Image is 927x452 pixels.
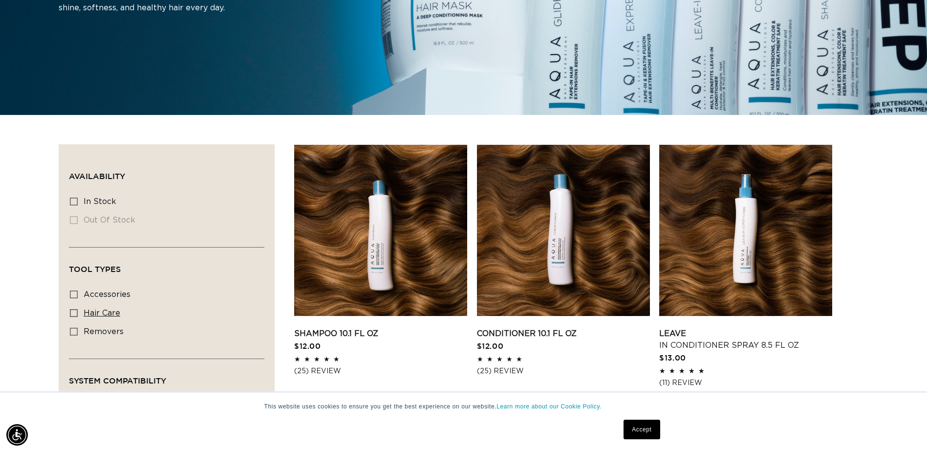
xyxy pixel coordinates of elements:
[84,328,124,336] span: removers
[659,328,832,351] a: Leave In Conditioner Spray 8.5 fl oz
[477,328,650,339] a: Conditioner 10.1 fl oz
[496,403,602,410] a: Learn more about our Cookie Policy.
[69,248,264,283] summary: Tool Types (0 selected)
[624,420,660,439] a: Accept
[84,309,120,317] span: hair care
[84,291,130,298] span: accessories
[69,172,125,181] span: Availability
[69,265,121,273] span: Tool Types
[294,328,467,339] a: Shampoo 10.1 fl oz
[69,376,166,385] span: System Compatibility
[6,424,28,446] div: Accessibility Menu
[84,198,116,205] span: In stock
[69,155,264,190] summary: Availability (0 selected)
[69,359,264,394] summary: System Compatibility (0 selected)
[264,402,663,411] p: This website uses cookies to ensure you get the best experience on our website.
